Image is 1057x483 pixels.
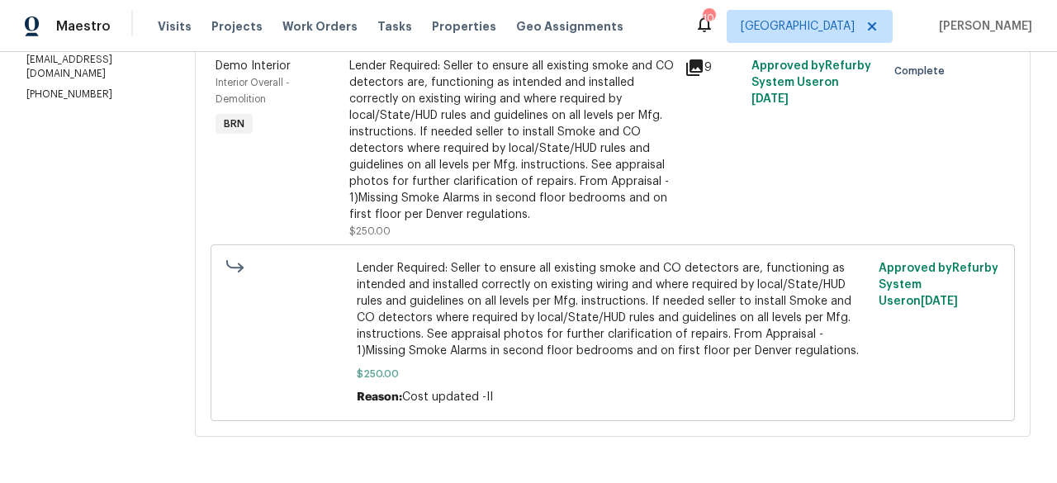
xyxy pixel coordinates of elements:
[516,18,623,35] span: Geo Assignments
[357,366,869,382] span: $250.00
[932,18,1032,35] span: [PERSON_NAME]
[216,60,291,72] span: Demo Interior
[357,260,869,359] span: Lender Required: Seller to ensure all existing smoke and CO detectors are, functioning as intende...
[217,116,251,132] span: BRN
[685,58,742,78] div: 9
[751,60,871,105] span: Approved by Refurby System User on
[751,93,789,105] span: [DATE]
[216,78,290,104] span: Interior Overall - Demolition
[282,18,358,35] span: Work Orders
[349,58,675,223] div: Lender Required: Seller to ensure all existing smoke and CO detectors are, functioning as intende...
[894,63,951,79] span: Complete
[158,18,192,35] span: Visits
[432,18,496,35] span: Properties
[26,88,155,102] p: [PHONE_NUMBER]
[921,296,958,307] span: [DATE]
[402,391,493,403] span: Cost updated -II
[741,18,855,35] span: [GEOGRAPHIC_DATA]
[703,10,714,26] div: 104
[357,391,402,403] span: Reason:
[349,226,391,236] span: $250.00
[211,18,263,35] span: Projects
[26,53,155,81] p: [EMAIL_ADDRESS][DOMAIN_NAME]
[377,21,412,32] span: Tasks
[56,18,111,35] span: Maestro
[879,263,998,307] span: Approved by Refurby System User on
